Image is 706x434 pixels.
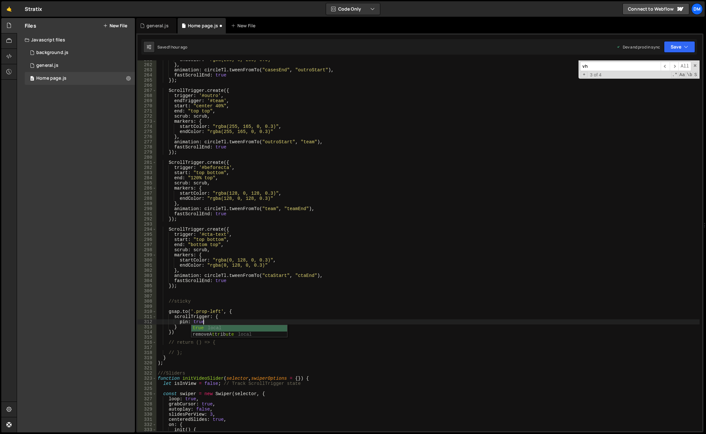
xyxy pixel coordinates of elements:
[137,232,156,237] div: 295
[137,407,156,412] div: 329
[622,3,689,15] a: Connect to Webflow
[137,206,156,211] div: 290
[137,391,156,396] div: 326
[137,211,156,217] div: 291
[137,381,156,386] div: 324
[137,165,156,170] div: 282
[137,330,156,335] div: 314
[137,247,156,252] div: 298
[137,62,156,67] div: 262
[103,23,127,28] button: New File
[137,88,156,93] div: 267
[616,44,660,50] div: Dev and prod in sync
[137,258,156,263] div: 300
[691,3,703,15] a: Dm
[146,22,169,29] div: general.js
[137,278,156,283] div: 304
[137,273,156,278] div: 303
[137,396,156,402] div: 327
[137,155,156,160] div: 280
[137,222,156,227] div: 293
[581,72,587,77] span: Toggle Replace mode
[137,98,156,103] div: 269
[137,196,156,201] div: 288
[664,41,695,53] button: Save
[670,62,679,71] span: ​
[671,72,678,78] span: RegExp Search
[157,44,187,50] div: Saved
[25,72,135,85] div: 16575/45977.js
[169,44,188,50] div: 1 hour ago
[137,412,156,417] div: 330
[25,5,42,13] div: Stratix
[137,427,156,432] div: 333
[1,1,17,17] a: 🤙
[137,252,156,258] div: 299
[25,59,135,72] div: 16575/45802.js
[137,83,156,88] div: 266
[137,129,156,134] div: 275
[25,22,36,29] h2: Files
[137,114,156,119] div: 272
[36,63,58,68] div: general.js
[137,242,156,247] div: 297
[137,283,156,288] div: 305
[188,22,218,29] div: Home page.js
[137,237,156,242] div: 296
[137,217,156,222] div: 292
[137,299,156,304] div: 308
[137,150,156,155] div: 279
[137,181,156,186] div: 285
[587,72,604,77] span: 3 of 4
[137,386,156,391] div: 325
[137,124,156,129] div: 274
[30,76,34,82] span: 0
[137,191,156,196] div: 287
[137,227,156,232] div: 294
[137,422,156,427] div: 332
[326,3,380,15] button: Code Only
[137,119,156,124] div: 273
[137,350,156,355] div: 318
[231,22,258,29] div: New File
[137,319,156,324] div: 312
[679,72,685,78] span: CaseSensitive Search
[36,50,68,56] div: background.js
[137,345,156,350] div: 317
[137,103,156,109] div: 270
[17,33,135,46] div: Javascript files
[137,335,156,340] div: 315
[36,75,66,81] div: Home page.js
[137,288,156,294] div: 306
[137,417,156,422] div: 331
[137,175,156,181] div: 284
[137,304,156,309] div: 309
[580,62,661,71] input: Search for
[686,72,693,78] span: Whole Word Search
[137,294,156,299] div: 307
[137,139,156,145] div: 277
[137,201,156,206] div: 289
[137,340,156,345] div: 316
[693,72,698,78] span: Search In Selection
[678,62,691,71] span: Alt-Enter
[137,263,156,268] div: 301
[137,170,156,175] div: 283
[137,186,156,191] div: 286
[137,109,156,114] div: 271
[137,376,156,381] div: 323
[137,93,156,98] div: 268
[137,402,156,407] div: 328
[137,314,156,319] div: 311
[137,67,156,73] div: 263
[137,324,156,330] div: 313
[137,160,156,165] div: 281
[137,366,156,371] div: 321
[137,360,156,366] div: 320
[137,268,156,273] div: 302
[25,46,135,59] div: 16575/45066.js
[137,145,156,150] div: 278
[137,78,156,83] div: 265
[137,355,156,360] div: 319
[137,309,156,314] div: 310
